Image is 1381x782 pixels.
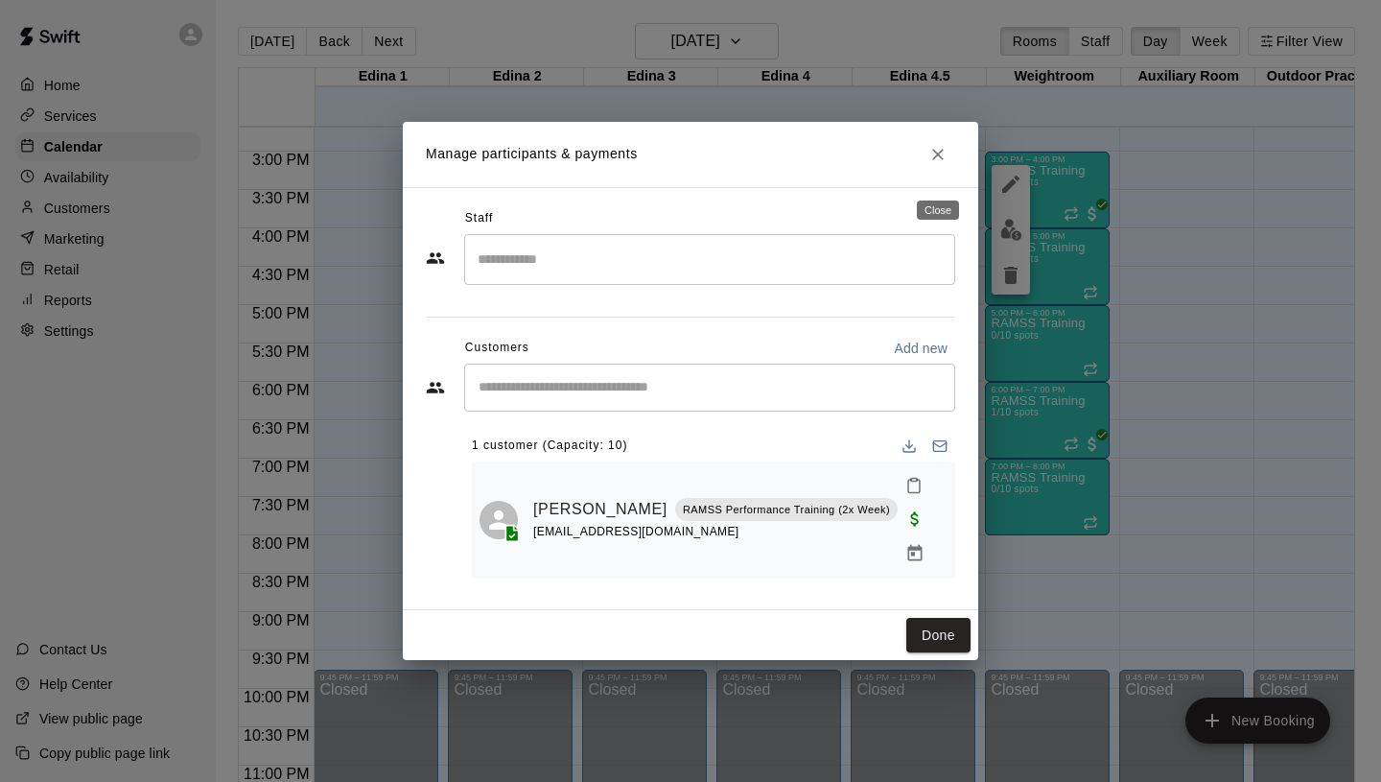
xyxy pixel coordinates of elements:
[533,497,667,522] a: [PERSON_NAME]
[426,144,638,164] p: Manage participants & payments
[533,525,739,538] span: [EMAIL_ADDRESS][DOMAIN_NAME]
[917,201,959,220] div: Close
[894,339,948,358] p: Add new
[465,203,493,234] span: Staff
[464,234,955,285] div: Search staff
[898,509,932,526] span: Paid with Credit
[886,333,955,364] button: Add new
[472,431,627,462] span: 1 customer (Capacity: 10)
[906,618,971,653] button: Done
[921,137,955,172] button: Close
[894,431,925,462] button: Download list
[898,536,932,571] button: Manage bookings & payment
[683,502,890,518] p: RAMSS Performance Training (2x Week)
[480,501,518,539] div: Jameson Steele
[464,364,955,412] div: Start typing to search customers...
[898,469,930,502] button: Mark attendance
[465,333,529,364] span: Customers
[925,431,955,462] button: Email participants
[426,249,445,268] svg: Staff
[426,378,445,397] svg: Customers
